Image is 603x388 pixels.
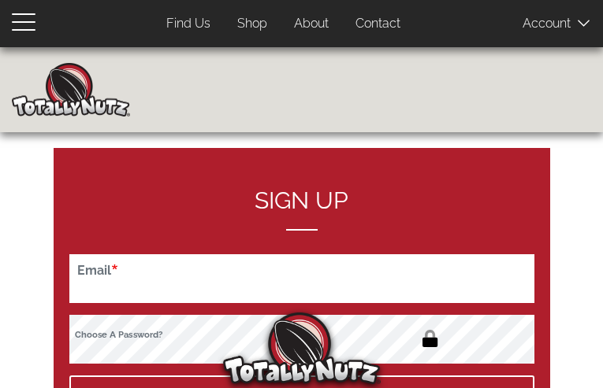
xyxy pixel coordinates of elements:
a: About [282,9,341,39]
a: Contact [344,9,412,39]
a: Shop [225,9,279,39]
input: Email [69,254,534,303]
img: Totally Nutz Logo [223,312,381,384]
a: Find Us [154,9,222,39]
img: Home [12,63,130,116]
h2: Sign up [69,187,534,231]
